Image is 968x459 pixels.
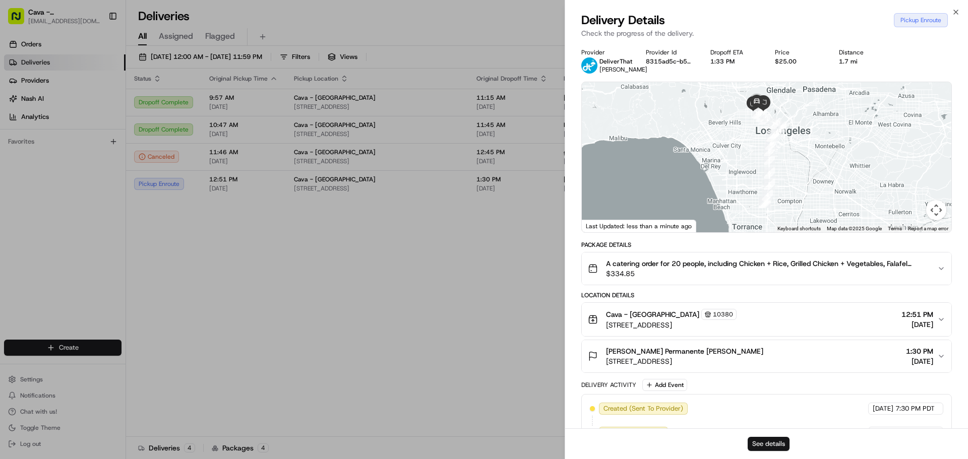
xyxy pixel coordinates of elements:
[581,381,636,389] div: Delivery Activity
[584,219,618,232] a: Open this area in Google Maps (opens a new window)
[71,222,122,230] a: Powered byPylon
[765,139,776,150] div: 9
[775,48,823,56] div: Price
[95,198,162,208] span: API Documentation
[752,107,763,118] div: 18
[606,320,737,330] span: [STREET_ADDRESS]
[713,310,733,318] span: 10380
[754,108,765,119] div: 17
[45,96,165,106] div: Start new chat
[606,258,929,269] span: A catering order for 20 people, including Chicken + Rice, Grilled Chicken + Vegetables, Falafel C...
[901,309,933,319] span: 12:51 PM
[6,194,81,212] a: 📗Knowledge Base
[748,437,790,451] button: See details
[775,57,823,65] div: $25.00
[906,346,933,356] span: 1:30 PM
[10,199,18,207] div: 📗
[21,96,39,114] img: 8571987876998_91fb9ceb93ad5c398215_72.jpg
[926,200,946,220] button: Map camera controls
[759,196,770,208] div: 2
[599,65,647,74] span: [PERSON_NAME]
[764,179,775,190] div: 5
[827,226,882,231] span: Map data ©2025 Google
[764,167,775,178] div: 6
[20,157,28,165] img: 1736555255976-a54dd68f-1ca7-489b-9aae-adbdc363a1c4
[100,223,122,230] span: Pylon
[599,57,632,65] span: DeliverThat
[581,48,630,56] div: Provider
[756,111,767,122] div: 16
[584,219,618,232] img: Google
[109,156,113,164] span: •
[582,303,951,336] button: Cava - [GEOGRAPHIC_DATA]10380[STREET_ADDRESS]12:51 PM[DATE]
[646,48,694,56] div: Provider Id
[606,269,929,279] span: $334.85
[171,99,184,111] button: Start new chat
[775,121,786,133] div: 13
[762,189,773,201] div: 4
[769,118,780,129] div: 14
[642,379,687,391] button: Add Event
[581,12,665,28] span: Delivery Details
[10,96,28,114] img: 1736555255976-a54dd68f-1ca7-489b-9aae-adbdc363a1c4
[582,252,951,285] button: A catering order for 20 people, including Chicken + Rice, Grilled Chicken + Vegetables, Falafel C...
[26,65,166,76] input: Clear
[581,57,597,74] img: profile_deliverthat_partner.png
[764,154,775,165] div: 7
[606,346,763,356] span: [PERSON_NAME] Permanente [PERSON_NAME]
[45,106,139,114] div: We're available if you need us!
[766,130,777,142] div: 10
[606,309,699,319] span: Cava - [GEOGRAPHIC_DATA]
[710,48,759,56] div: Dropoff ETA
[839,57,887,65] div: 1.7 mi
[603,404,683,413] span: Created (Sent To Provider)
[582,220,696,232] div: Last Updated: less than a minute ago
[908,226,948,231] a: Report a map error
[115,156,136,164] span: [DATE]
[156,129,184,141] button: See all
[873,404,893,413] span: [DATE]
[759,113,770,124] div: 15
[581,28,952,38] p: Check the progress of the delivery.
[710,57,759,65] div: 1:33 PM
[895,404,935,413] span: 7:30 PM PDT
[85,199,93,207] div: 💻
[10,131,68,139] div: Past conversations
[581,291,952,299] div: Location Details
[770,127,781,139] div: 11
[760,197,771,208] div: 3
[888,226,902,231] a: Terms (opens in new tab)
[606,356,763,366] span: [STREET_ADDRESS]
[10,10,30,30] img: Nash
[581,241,952,249] div: Package Details
[646,57,694,65] button: 8315ad5c-b52f-4ebe-9732-50ee3eea14c0
[10,40,184,56] p: Welcome 👋
[20,198,77,208] span: Knowledge Base
[906,356,933,366] span: [DATE]
[839,48,887,56] div: Distance
[777,225,821,232] button: Keyboard shortcuts
[31,156,107,164] span: Wisdom [PERSON_NAME]
[764,145,775,156] div: 8
[81,194,166,212] a: 💻API Documentation
[901,319,933,330] span: [DATE]
[10,147,26,166] img: Wisdom Oko
[582,340,951,372] button: [PERSON_NAME] Permanente [PERSON_NAME][STREET_ADDRESS]1:30 PM[DATE]
[773,124,784,136] div: 12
